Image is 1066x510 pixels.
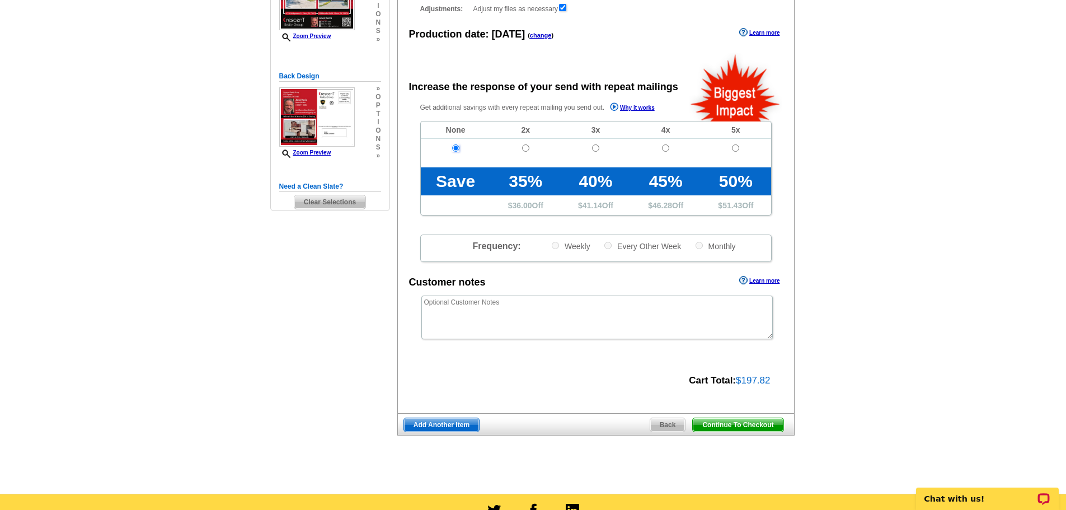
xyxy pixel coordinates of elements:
span: 46.28 [652,201,672,210]
td: 45% [631,167,701,195]
label: Monthly [694,241,736,251]
span: o [375,10,381,18]
div: Production date: [409,27,554,42]
td: $ Off [491,195,561,215]
td: 2x [491,121,561,139]
span: 41.14 [583,201,602,210]
a: Add Another Item [403,418,480,432]
span: n [375,135,381,143]
span: » [375,35,381,44]
span: s [375,27,381,35]
span: 36.00 [513,201,532,210]
input: Every Other Week [604,242,612,249]
span: » [375,85,381,93]
a: Learn more [739,276,779,285]
span: Add Another Item [404,418,479,432]
strong: Adjustments: [420,4,470,14]
iframe: LiveChat chat widget [909,475,1066,510]
span: s [375,143,381,152]
div: Adjust my files as necessary [420,3,772,14]
td: 5x [701,121,771,139]
span: Frequency: [472,241,520,251]
h5: Back Design [279,71,381,82]
img: small-thumb.jpg [279,87,355,147]
span: p [375,101,381,110]
span: t [375,110,381,118]
img: biggestImpact.png [689,53,782,121]
td: $ Off [701,195,771,215]
input: Monthly [696,242,703,249]
strong: Cart Total: [689,375,736,386]
a: Zoom Preview [279,149,331,156]
td: 40% [561,167,631,195]
span: n [375,18,381,27]
a: change [530,32,552,39]
a: Learn more [739,28,779,37]
a: Why it works [610,102,655,114]
a: Back [650,418,686,432]
span: i [375,118,381,127]
label: Every Other Week [603,241,681,251]
span: i [375,2,381,10]
span: $197.82 [736,375,770,386]
span: » [375,152,381,160]
td: 50% [701,167,771,195]
div: Customer notes [409,275,486,290]
td: 4x [631,121,701,139]
td: 3x [561,121,631,139]
span: ( ) [528,32,553,39]
p: Get additional savings with every repeat mailing you send out. [420,101,679,114]
td: 35% [491,167,561,195]
span: Continue To Checkout [693,418,783,432]
span: Clear Selections [294,195,365,209]
span: 51.43 [722,201,742,210]
h5: Need a Clean Slate? [279,181,381,192]
input: Weekly [552,242,559,249]
td: None [421,121,491,139]
td: $ Off [561,195,631,215]
label: Weekly [551,241,590,251]
div: Increase the response of your send with repeat mailings [409,79,678,95]
a: Zoom Preview [279,33,331,39]
span: o [375,93,381,101]
td: $ Off [631,195,701,215]
span: [DATE] [492,29,525,40]
td: Save [421,167,491,195]
span: o [375,127,381,135]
